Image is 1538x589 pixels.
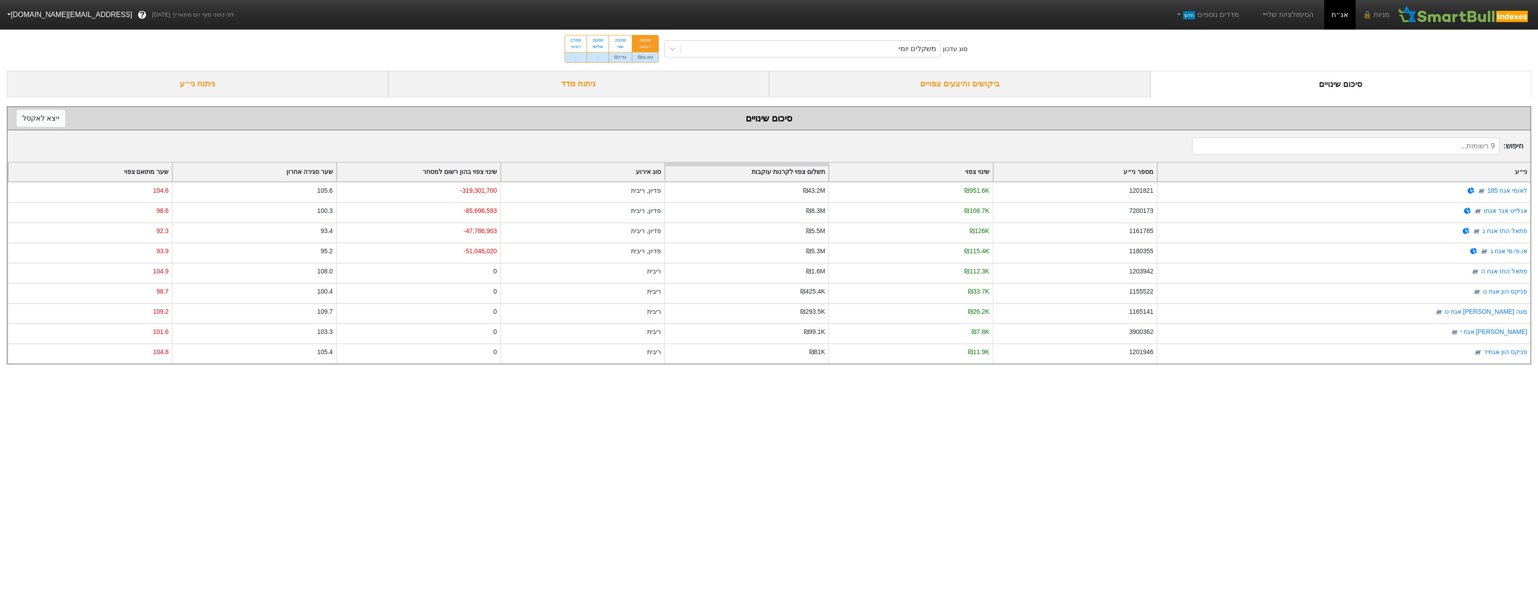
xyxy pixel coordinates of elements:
div: 109.7 [317,307,333,316]
div: 27/08 [570,37,581,43]
div: ₪293.5K [800,307,825,316]
div: 1180355 [1129,247,1153,256]
button: ייצא לאקסל [17,110,65,127]
img: tase link [1434,307,1443,316]
a: מגה [PERSON_NAME] אגח ט [1445,308,1527,315]
div: פדיון, ריבית [631,247,661,256]
img: tase link [1477,186,1486,195]
img: tase link [1471,267,1480,276]
div: 98.7 [156,287,168,296]
div: 1201946 [1129,347,1153,357]
img: tase link [1473,348,1482,357]
div: ₪951.6K [964,186,989,195]
div: ניתוח ני״ע [7,71,388,97]
img: tase link [1450,328,1459,337]
div: ₪8.3M [806,206,825,216]
div: -47,786,903 [464,226,497,236]
div: ₪43.2M [803,186,825,195]
div: 104.9 [153,267,168,276]
div: 1165141 [1129,307,1153,316]
div: 25/08 [614,37,626,43]
div: ₪108.7K [964,206,989,216]
div: 24/08 [638,37,653,43]
div: Toggle SortBy [1158,163,1530,181]
div: שלישי [592,43,603,50]
div: משקלים יומי [899,43,936,54]
div: סוג עדכון [943,44,968,54]
a: פניקס הון אגחיד [1484,348,1527,355]
a: פתאל החז אגח ג [1482,227,1527,234]
div: 26/08 [592,37,603,43]
a: הסימולציות שלי [1257,6,1317,24]
div: ₪425.4K [800,287,825,296]
div: 0 [493,287,497,296]
div: 108.0 [317,267,333,276]
a: או.פי.סי אגח ג [1490,247,1527,255]
div: ₪112.3K [964,267,989,276]
img: tase link [1472,227,1481,236]
div: ניתוח מדד [388,71,769,97]
div: 104.6 [153,186,168,195]
div: ₪1.6M [806,267,825,276]
div: שני [614,43,626,50]
div: 109.2 [153,307,168,316]
div: פדיון, ריבית [631,226,661,236]
div: 92.3 [156,226,168,236]
div: פדיון, ריבית [631,206,661,216]
div: ריבית [647,307,661,316]
div: Toggle SortBy [9,163,172,181]
div: 100.4 [317,287,333,296]
div: 105.6 [317,186,333,195]
div: 1201821 [1129,186,1153,195]
a: פניקס הון אגח ט [1483,288,1527,295]
div: ריבית [647,327,661,337]
span: ? [140,9,145,21]
a: פתאל החז אגח ה [1481,268,1527,275]
span: לפי נתוני סוף יום מתאריך [DATE] [152,10,234,19]
div: 7200173 [1129,206,1153,216]
div: Toggle SortBy [994,163,1157,181]
div: ₪11.9K [968,347,989,357]
div: ביקושים והיצעים צפויים [769,71,1150,97]
div: 93.9 [156,247,168,256]
a: לאומי אגח 185 [1487,187,1527,194]
div: Toggle SortBy [665,163,828,181]
div: 105.4 [317,347,333,357]
input: 9 רשומות... [1192,138,1499,155]
div: סיכום שינויים [17,112,1521,125]
div: ריבית [647,267,661,276]
div: Toggle SortBy [337,163,500,181]
div: 95.2 [320,247,333,256]
img: tase link [1480,247,1489,256]
div: ₪65.8M [632,52,659,62]
div: ₪126K [970,226,989,236]
img: tase link [1473,287,1482,296]
div: ₪26.2K [968,307,989,316]
div: 100.3 [317,206,333,216]
div: ₪81K [809,347,825,357]
div: 1203942 [1129,267,1153,276]
div: Toggle SortBy [173,163,336,181]
div: Toggle SortBy [829,163,992,181]
img: SmartBull [1397,6,1531,24]
a: [PERSON_NAME] אגח י [1460,328,1527,335]
div: פדיון, ריבית [631,186,661,195]
div: - [565,52,587,62]
div: 104.8 [153,347,168,357]
div: -51,046,020 [464,247,497,256]
div: ₪33.7K [968,287,989,296]
div: ₪7.8K [972,327,989,337]
a: מדדים נוספיםחדש [1171,6,1243,24]
div: 0 [493,307,497,316]
div: 103.3 [317,327,333,337]
div: ראשון [638,43,653,50]
span: חדש [1183,11,1195,19]
div: ₪99.1K [804,327,825,337]
div: ריבית [647,287,661,296]
div: 1161785 [1129,226,1153,236]
a: אנלייט אנר אגחו [1484,207,1527,214]
div: ₪115.4K [964,247,989,256]
div: Toggle SortBy [501,163,664,181]
div: 1155522 [1129,287,1153,296]
div: 93.4 [320,226,333,236]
